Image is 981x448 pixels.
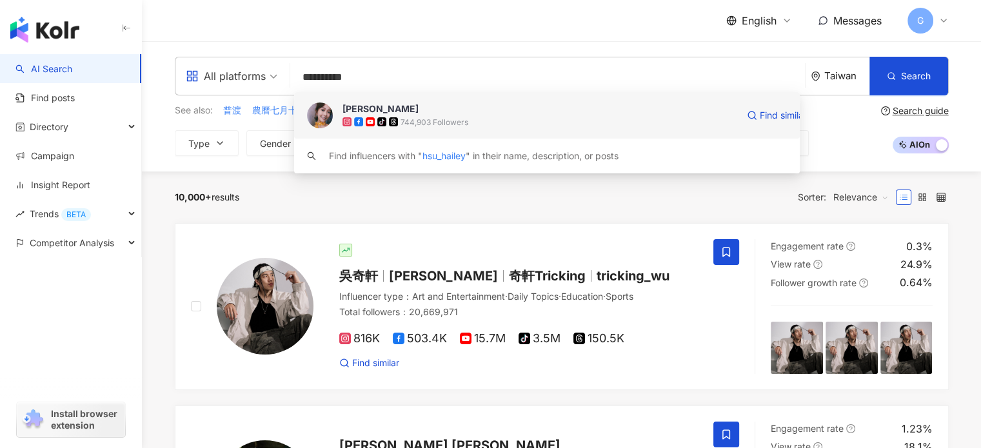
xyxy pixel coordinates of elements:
[902,422,933,436] div: 1.23%
[811,72,820,81] span: environment
[460,332,506,346] span: 15.7M
[389,268,498,284] span: [PERSON_NAME]
[339,268,378,284] span: 吳奇軒
[559,291,561,302] span: ·
[339,306,699,318] div: Total followers ： 20,669,971
[329,149,619,163] div: Find influencers with " " in their name, description, or posts
[252,103,307,117] button: 農曆七月十五
[742,14,777,28] span: English
[15,209,25,219] span: rise
[747,102,807,128] a: Find similar
[252,104,306,117] span: 農曆七月十五
[893,106,949,116] div: Search guide
[175,104,213,117] span: See also:
[906,239,933,253] div: 0.3%
[393,332,447,346] span: 503.4K
[561,291,603,302] span: Education
[917,14,924,28] span: G
[260,139,291,149] span: Gender
[833,14,882,27] span: Messages
[880,322,933,374] img: post-image
[15,150,74,162] a: Campaign
[771,277,857,288] span: Follower growth rate
[412,291,505,302] span: Art and Entertainment
[771,423,844,434] span: Engagement rate
[186,70,199,83] span: appstore
[339,290,699,303] div: Influencer type ：
[798,187,896,208] div: Sorter:
[606,291,633,302] span: Sports
[51,408,121,431] span: Install browser extension
[223,103,242,117] button: 普渡
[307,151,316,161] span: search
[246,130,320,156] button: Gender
[17,402,125,437] a: chrome extensionInstall browser extension
[833,187,889,208] span: Relevance
[846,242,855,251] span: question-circle
[901,71,931,81] span: Search
[175,191,212,202] span: 10,000+
[15,179,90,191] a: Insight Report
[30,112,68,141] span: Directory
[771,258,811,269] span: View rate
[339,356,399,369] a: Find similar
[771,322,823,374] img: post-image
[900,275,933,289] div: 0.64%
[339,332,380,346] span: 816K
[175,130,239,156] button: Type
[61,208,91,221] div: BETA
[342,102,419,115] div: [PERSON_NAME]
[597,268,669,284] span: tricking_wu
[223,104,241,117] span: 普渡
[401,117,468,128] div: 744,903 Followers
[188,139,210,149] span: Type
[15,63,72,75] a: searchAI Search
[10,17,79,43] img: logo
[307,102,333,128] img: KOL Avatar
[30,199,91,228] span: Trends
[505,291,508,302] span: ·
[30,228,114,257] span: Competitor Analysis
[509,268,586,284] span: 奇軒Tricking
[186,66,266,86] div: All platforms
[771,240,844,251] span: Engagement rate
[519,332,560,346] span: 3.5M
[175,192,239,202] div: results
[869,57,948,95] button: Search
[508,291,559,302] span: Daily Topics
[175,223,949,390] a: KOL Avatar吳奇軒[PERSON_NAME]奇軒Trickingtricking_wuInfluencer type：Art and Entertainment·Daily Topics...
[824,70,869,81] div: Taiwan
[859,278,868,287] span: question-circle
[352,356,399,369] span: Find similar
[813,260,822,269] span: question-circle
[422,150,466,161] span: hsu_hailey
[603,291,606,302] span: ·
[881,106,890,115] span: question-circle
[900,257,933,271] div: 24.9%
[826,322,878,374] img: post-image
[217,258,313,355] img: KOL Avatar
[846,424,855,433] span: question-circle
[21,409,45,430] img: chrome extension
[15,92,75,104] a: Find posts
[573,332,624,346] span: 150.5K
[760,109,807,122] span: Find similar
